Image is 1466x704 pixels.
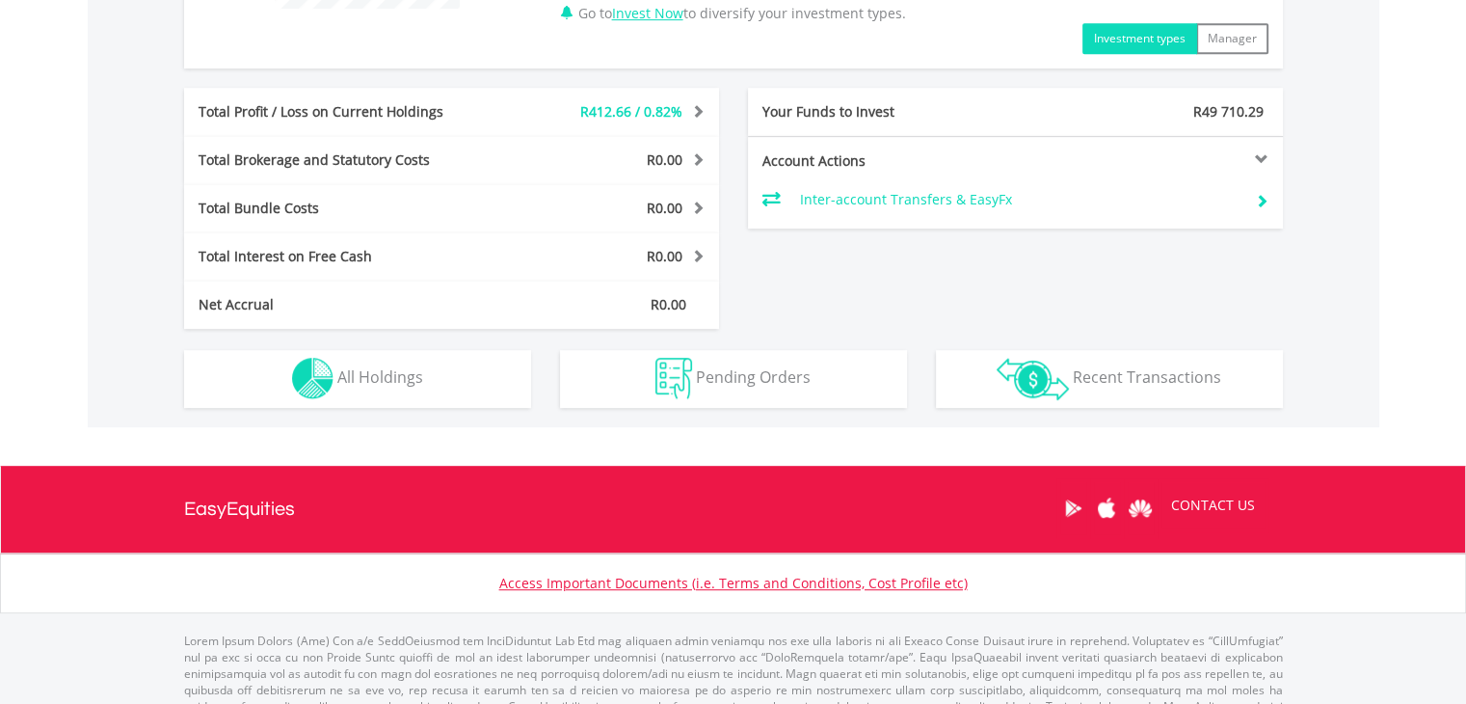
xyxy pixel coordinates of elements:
a: Apple [1090,478,1124,538]
span: R49 710.29 [1193,102,1264,121]
span: R0.00 [647,247,682,265]
span: R0.00 [651,295,686,313]
div: Your Funds to Invest [748,102,1016,122]
div: Net Accrual [184,295,496,314]
span: Pending Orders [696,366,811,388]
span: R0.00 [647,199,682,217]
span: All Holdings [337,366,423,388]
span: Recent Transactions [1073,366,1221,388]
a: Huawei [1124,478,1158,538]
span: R412.66 / 0.82% [580,102,682,121]
a: Google Play [1056,478,1090,538]
button: Recent Transactions [936,350,1283,408]
img: transactions-zar-wht.png [997,358,1069,400]
span: R0.00 [647,150,682,169]
a: EasyEquities [184,466,295,553]
img: pending_instructions-wht.png [655,358,692,399]
a: Invest Now [612,4,683,22]
div: Total Interest on Free Cash [184,247,496,266]
div: Total Brokerage and Statutory Costs [184,150,496,170]
a: Access Important Documents (i.e. Terms and Conditions, Cost Profile etc) [499,574,968,592]
button: Manager [1196,23,1268,54]
button: Pending Orders [560,350,907,408]
a: CONTACT US [1158,478,1268,532]
div: Total Bundle Costs [184,199,496,218]
button: Investment types [1082,23,1197,54]
img: holdings-wht.png [292,358,333,399]
div: Total Profit / Loss on Current Holdings [184,102,496,122]
td: Inter-account Transfers & EasyFx [800,185,1240,214]
button: All Holdings [184,350,531,408]
div: Account Actions [748,151,1016,171]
